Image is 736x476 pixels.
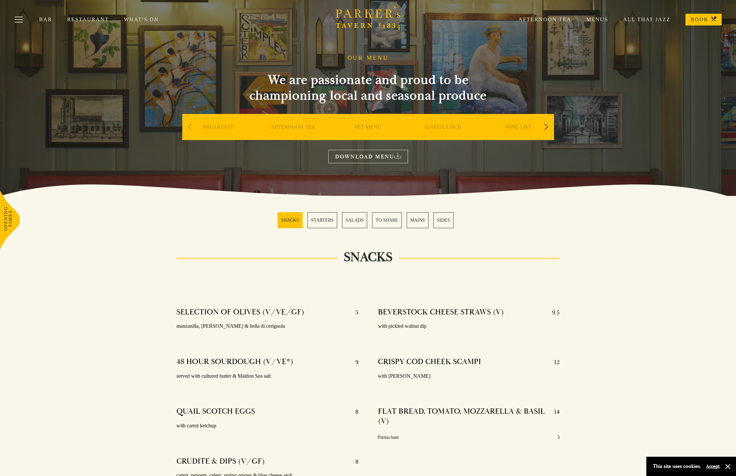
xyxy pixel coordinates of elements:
a: AFTERNOON TEA [271,124,315,150]
div: 1 / 9 [182,114,254,160]
div: 2 / 9 [257,114,329,160]
h4: BEVERSTOCK CHEESE STRAWS (V) [378,307,504,318]
a: SET MENU [355,124,381,150]
h4: CRUDITE & DIPS (V/GF) [176,456,265,467]
a: [DATE] LUNCH [425,124,461,150]
button: Accept [706,463,720,469]
h4: FLAT BREAD, TOMATO, MOZZARELLA & BASIL (V) [378,406,547,426]
p: 3 [557,433,560,441]
a: 2 / 6 [308,212,337,228]
h4: CRISPY COD CHEEK SCAMPI [378,357,481,367]
h4: QUAIL SCOTCH EGGS [176,406,255,417]
div: 4 / 9 [407,114,479,160]
p: with carrot ketchup [176,421,358,431]
a: DOWNLOAD MENU [328,150,408,163]
a: WINE LIST [505,124,531,150]
p: This site uses cookies. [653,462,701,471]
a: 1 / 6 [278,212,303,228]
p: 14 [547,406,560,426]
p: manzanilla, [PERSON_NAME] & bella di cerignola [176,322,358,331]
h2: We are passionate and proud to be championing local and seasonal produce [238,72,499,103]
a: 4 / 6 [372,212,402,228]
h1: OUR MENU [348,55,389,62]
p: with [PERSON_NAME] [378,372,560,381]
p: served with cultured butter & Maldon Sea salt [176,372,358,381]
p: 9 [349,357,358,367]
div: 3 / 9 [332,114,404,160]
a: 6 / 6 [433,212,454,228]
a: 5 / 6 [407,212,428,228]
div: Previous slide [186,120,194,134]
h2: SNACKS [337,249,399,265]
button: Close and accept [725,463,731,470]
div: 5 / 9 [482,114,554,160]
p: 8 [349,456,358,467]
p: 12 [547,357,560,367]
p: 8 [349,406,358,417]
p: 5 [349,307,358,318]
div: Next slide [542,120,551,134]
p: Parma ham [378,433,399,441]
h4: 48 HOUR SOURDOUGH (V/VE*) [176,357,293,367]
p: 9.5 [546,307,560,318]
p: with pickled walnut dip [378,322,560,331]
a: BREAKFAST [203,124,233,150]
h4: SELECTION OF OLIVES (V/VE/GF) [176,307,304,318]
a: 3 / 6 [342,212,367,228]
